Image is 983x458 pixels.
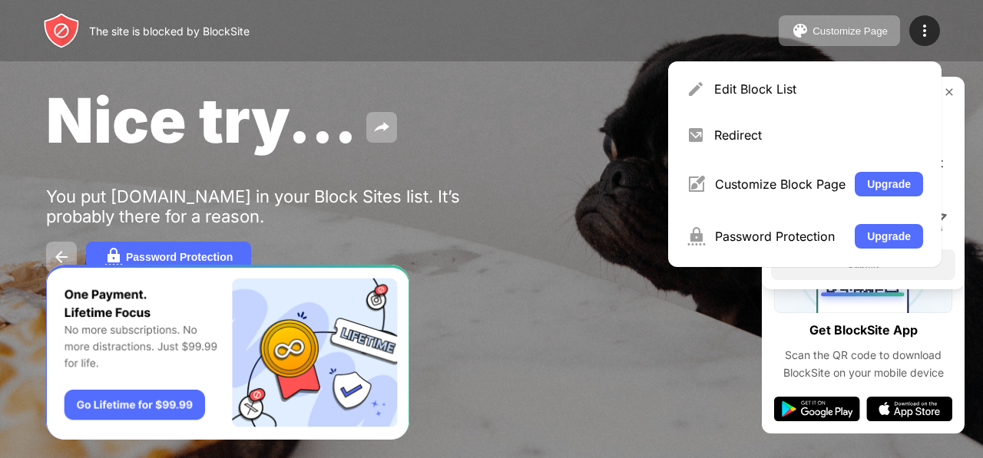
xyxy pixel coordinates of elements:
[779,15,900,46] button: Customize Page
[104,248,123,266] img: password.svg
[715,176,846,192] div: Customize Block Page
[813,25,888,37] div: Customize Page
[687,126,705,144] img: menu-redirect.svg
[943,86,955,98] img: rate-us-close.svg
[687,80,705,98] img: menu-pencil.svg
[774,347,952,381] div: Scan the QR code to download BlockSite on your mobile device
[866,397,952,421] img: app-store.svg
[372,118,391,137] img: share.svg
[715,229,846,244] div: Password Protection
[915,21,934,40] img: menu-icon.svg
[791,21,809,40] img: pallet.svg
[855,172,923,196] button: Upgrade
[687,227,706,245] img: menu-password.svg
[86,242,251,272] button: Password Protection
[714,127,923,143] div: Redirect
[687,175,706,193] img: menu-customize.svg
[46,265,409,440] iframe: Banner
[126,251,233,263] div: Password Protection
[52,248,71,266] img: back.svg
[43,12,80,49] img: header-logo.svg
[714,81,923,97] div: Edit Block List
[46,83,357,157] span: Nice try...
[855,224,923,249] button: Upgrade
[46,186,521,226] div: You put [DOMAIN_NAME] in your Block Sites list. It’s probably there for a reason.
[89,25,250,38] div: The site is blocked by BlockSite
[774,397,860,421] img: google-play.svg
